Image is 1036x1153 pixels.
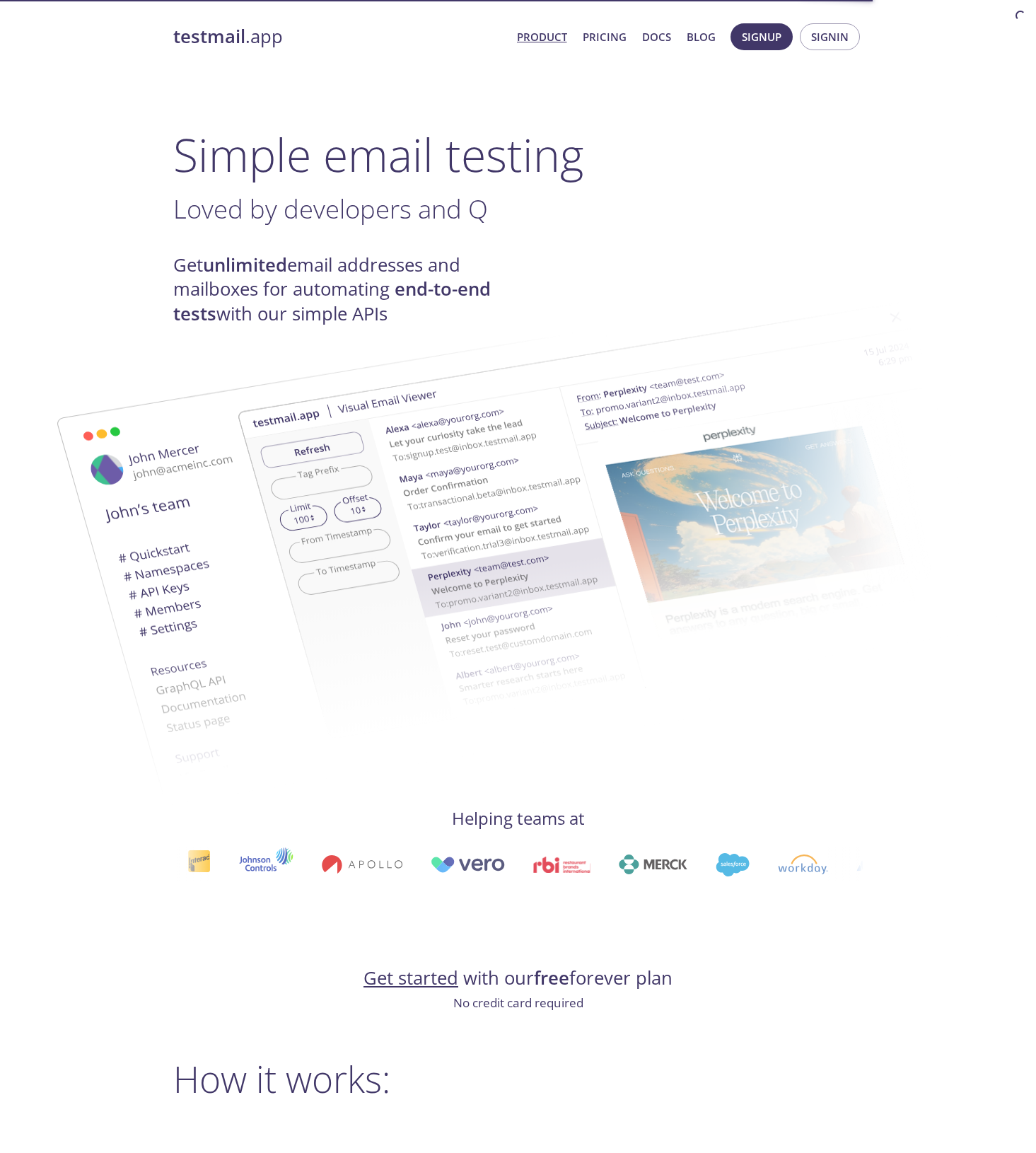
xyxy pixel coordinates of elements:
h1: Simple email testing [173,127,863,182]
img: rbi [533,857,590,873]
p: No credit card required [173,994,863,1012]
img: apollo [322,854,402,874]
span: Loved by developers and Q [173,191,488,226]
a: Blog [687,28,716,46]
strong: end-to-end tests [173,277,491,325]
a: Get started [363,966,458,990]
img: workday [778,854,828,874]
h2: How it works: [173,1058,863,1100]
img: testmail-email-viewer [236,282,1000,760]
strong: unlimited [203,253,287,277]
img: merck [619,854,687,874]
a: Pricing [583,28,627,46]
h4: Get email addresses and mailboxes for automating with our simple APIs [173,253,518,326]
h4: with our forever plan [173,966,863,990]
img: testmail-email-viewer [3,328,767,806]
a: Docs [642,28,671,46]
strong: free [534,966,569,990]
img: vero [431,857,506,873]
button: Signup [731,23,793,50]
a: testmail.app [173,25,506,49]
img: johnsoncontrols [239,847,293,881]
strong: testmail [173,24,245,49]
a: Product [517,28,567,46]
button: Signin [800,23,860,50]
h4: Helping teams at [173,807,863,830]
span: Signup [742,28,781,46]
span: Signin [811,28,849,46]
img: salesforce [716,853,750,876]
